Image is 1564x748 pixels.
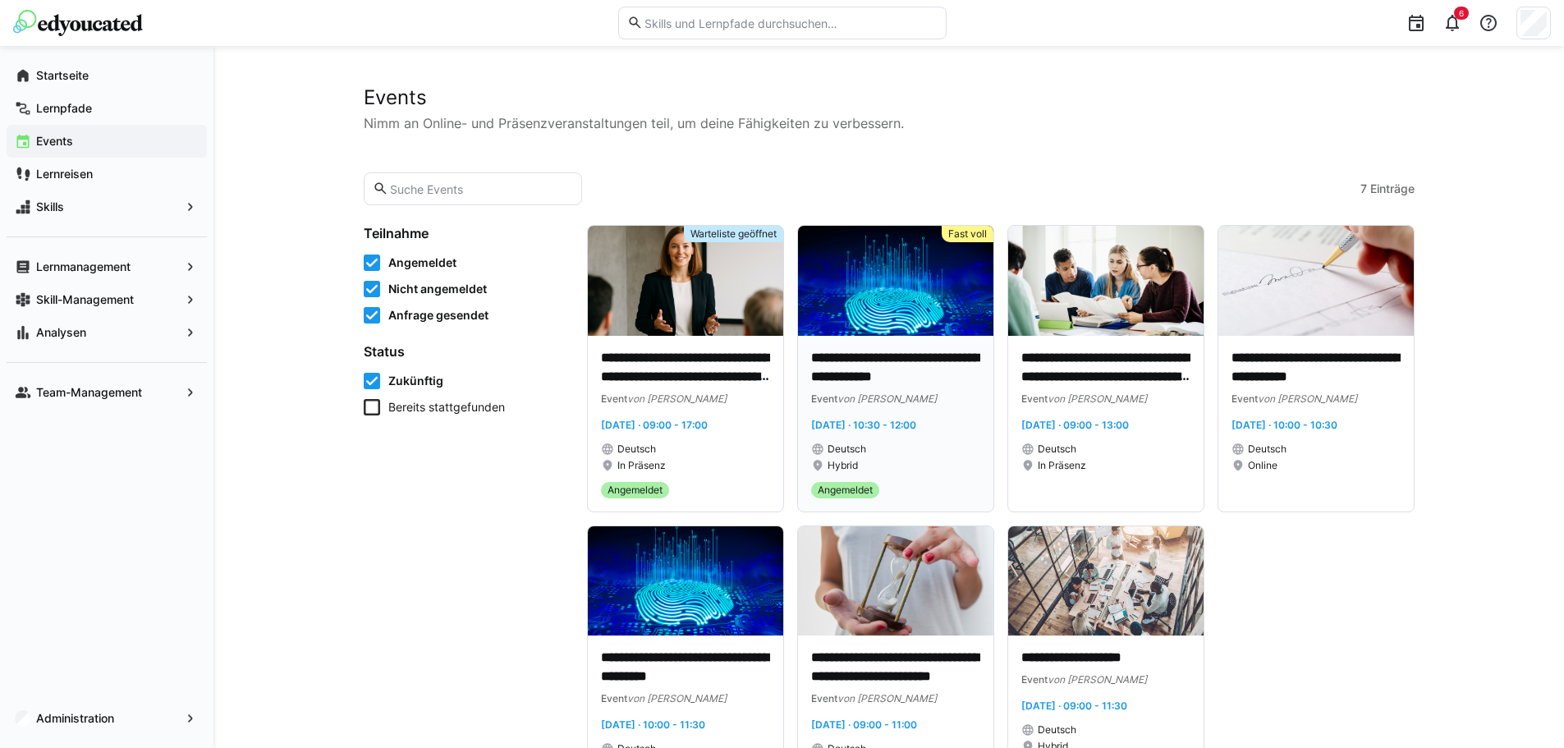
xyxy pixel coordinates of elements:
[811,692,837,704] span: Event
[627,392,727,405] span: von [PERSON_NAME]
[1048,392,1147,405] span: von [PERSON_NAME]
[1231,392,1258,405] span: Event
[617,443,656,456] span: Deutsch
[388,399,505,415] span: Bereits stattgefunden
[1248,443,1287,456] span: Deutsch
[388,307,488,324] span: Anfrage gesendet
[643,16,937,30] input: Skills und Lernpfade durchsuchen…
[811,392,837,405] span: Event
[588,226,783,336] img: image
[690,227,777,241] span: Warteliste geöffnet
[1231,419,1337,431] span: [DATE] · 10:00 - 10:30
[1008,526,1204,636] img: image
[948,227,987,241] span: Fast voll
[837,692,937,704] span: von [PERSON_NAME]
[1021,673,1048,686] span: Event
[1021,700,1127,712] span: [DATE] · 09:00 - 11:30
[1218,226,1414,336] img: image
[364,343,567,360] h4: Status
[617,459,666,472] span: In Präsenz
[828,459,858,472] span: Hybrid
[388,281,487,297] span: Nicht angemeldet
[798,526,993,636] img: image
[837,392,937,405] span: von [PERSON_NAME]
[1038,443,1076,456] span: Deutsch
[388,373,443,389] span: Zukünftig
[364,225,567,241] h4: Teilnahme
[1021,419,1129,431] span: [DATE] · 09:00 - 13:00
[1008,226,1204,336] img: image
[828,443,866,456] span: Deutsch
[388,181,573,196] input: Suche Events
[1370,181,1415,197] span: Einträge
[1048,673,1147,686] span: von [PERSON_NAME]
[601,692,627,704] span: Event
[388,255,456,271] span: Angemeldet
[818,484,873,497] span: Angemeldet
[1248,459,1277,472] span: Online
[601,392,627,405] span: Event
[1258,392,1357,405] span: von [PERSON_NAME]
[1459,8,1464,18] span: 6
[588,526,783,636] img: image
[1038,723,1076,737] span: Deutsch
[601,718,705,731] span: [DATE] · 10:00 - 11:30
[1021,392,1048,405] span: Event
[1038,459,1086,472] span: In Präsenz
[798,226,993,336] img: image
[608,484,663,497] span: Angemeldet
[364,85,1415,110] h2: Events
[811,419,916,431] span: [DATE] · 10:30 - 12:00
[627,692,727,704] span: von [PERSON_NAME]
[1360,181,1367,197] span: 7
[364,113,1415,133] p: Nimm an Online- und Präsenzveranstaltungen teil, um deine Fähigkeiten zu verbessern.
[601,419,708,431] span: [DATE] · 09:00 - 17:00
[811,718,917,731] span: [DATE] · 09:00 - 11:00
